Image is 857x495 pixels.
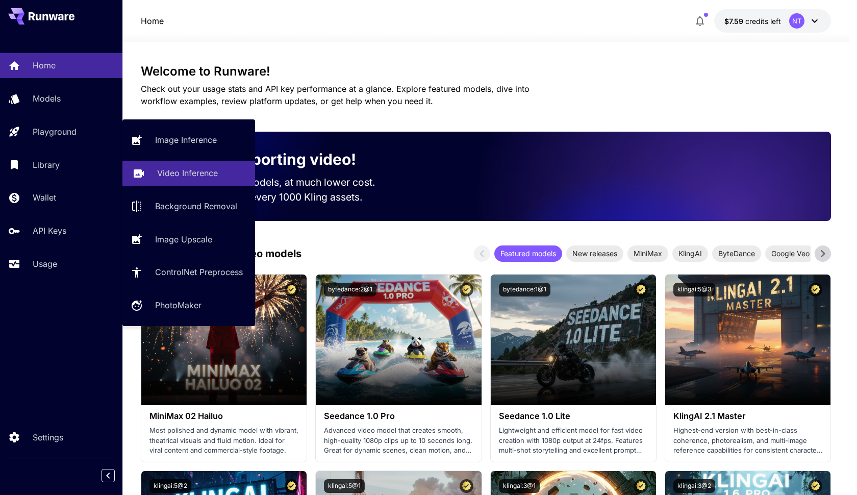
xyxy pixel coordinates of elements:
[627,248,668,259] span: MiniMax
[673,411,822,421] h3: KlingAI 2.1 Master
[460,479,473,493] button: Certified Model – Vetted for best performance and includes a commercial license.
[33,258,57,270] p: Usage
[665,275,830,405] img: alt
[714,9,831,33] button: $7.5856
[155,266,243,278] p: ControlNet Preprocess
[122,194,255,219] a: Background Removal
[672,248,708,259] span: KlingAI
[712,248,761,259] span: ByteDance
[499,411,648,421] h3: Seedance 1.0 Lite
[149,479,191,493] button: klingai:5@2
[673,426,822,456] p: Highest-end version with best-in-class coherence, photorealism, and multi-image reference capabil...
[634,479,648,493] button: Certified Model – Vetted for best performance and includes a commercial license.
[33,126,77,138] p: Playground
[494,248,562,259] span: Featured models
[122,161,255,186] a: Video Inference
[789,13,804,29] div: NT
[634,283,648,296] button: Certified Model – Vetted for best performance and includes a commercial license.
[673,283,715,296] button: klingai:5@3
[460,283,473,296] button: Certified Model – Vetted for best performance and includes a commercial license.
[324,426,473,456] p: Advanced video model that creates smooth, high-quality 1080p clips up to 10 seconds long. Great f...
[141,275,307,405] img: alt
[324,479,365,493] button: klingai:5@1
[724,17,745,26] span: $7.59
[155,200,237,212] p: Background Removal
[122,128,255,153] a: Image Inference
[122,227,255,252] a: Image Upscale
[499,283,550,296] button: bytedance:1@1
[499,426,648,456] p: Lightweight and efficient model for fast video creation with 1080p output at 24fps. Features mult...
[673,479,715,493] button: klingai:3@2
[324,411,473,421] h3: Seedance 1.0 Pro
[809,283,822,296] button: Certified Model – Vetted for best performance and includes a commercial license.
[33,191,56,204] p: Wallet
[33,431,63,443] p: Settings
[33,225,66,237] p: API Keys
[141,84,530,106] span: Check out your usage stats and API key performance at a glance. Explore featured models, dive int...
[149,426,298,456] p: Most polished and dynamic model with vibrant, theatrical visuals and fluid motion. Ideal for vira...
[285,479,298,493] button: Certified Model – Vetted for best performance and includes a commercial license.
[316,275,481,405] img: alt
[724,16,781,27] div: $7.5856
[809,479,822,493] button: Certified Model – Vetted for best performance and includes a commercial license.
[33,59,56,71] p: Home
[141,15,164,27] p: Home
[157,190,395,205] p: Save up to $500 for every 1000 Kling assets.
[491,275,656,405] img: alt
[141,64,831,79] h3: Welcome to Runware!
[745,17,781,26] span: credits left
[186,148,356,171] p: Now supporting video!
[157,175,395,190] p: Run the best video models, at much lower cost.
[566,248,623,259] span: New releases
[499,479,540,493] button: klingai:3@1
[155,299,201,311] p: PhotoMaker
[33,159,60,171] p: Library
[155,233,212,245] p: Image Upscale
[141,15,164,27] nav: breadcrumb
[102,469,115,482] button: Collapse sidebar
[324,283,376,296] button: bytedance:2@1
[109,466,122,485] div: Collapse sidebar
[149,411,298,421] h3: MiniMax 02 Hailuo
[765,248,816,259] span: Google Veo
[285,283,298,296] button: Certified Model – Vetted for best performance and includes a commercial license.
[33,92,61,105] p: Models
[122,260,255,285] a: ControlNet Preprocess
[122,293,255,318] a: PhotoMaker
[155,134,217,146] p: Image Inference
[157,167,218,179] p: Video Inference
